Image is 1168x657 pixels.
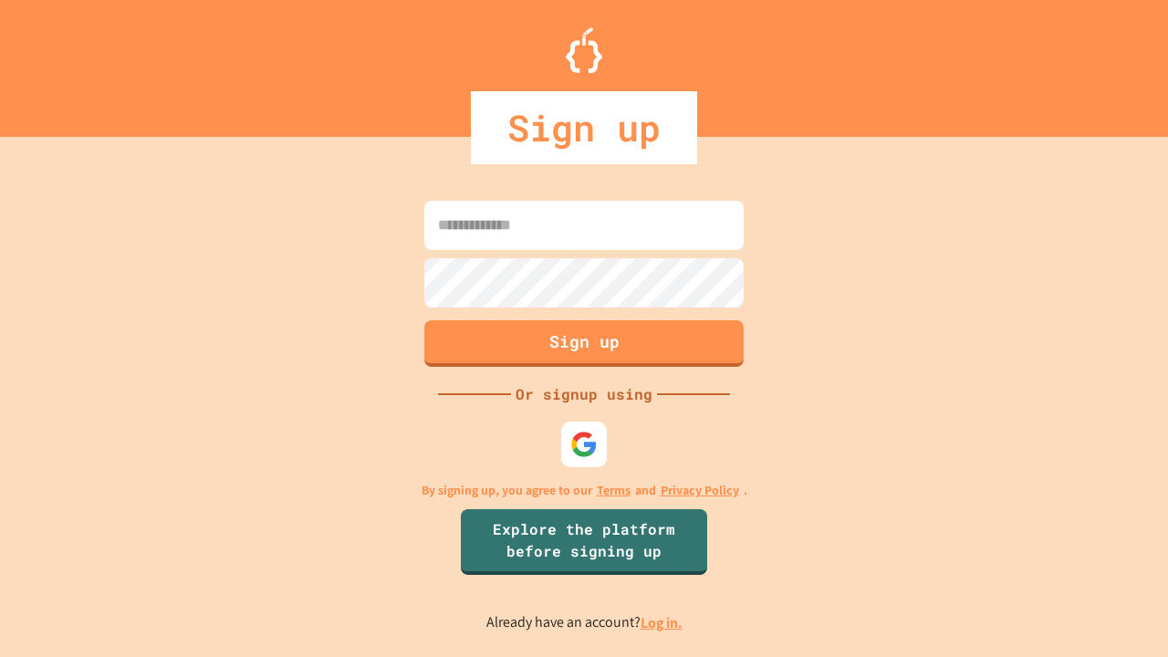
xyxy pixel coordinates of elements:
[570,431,598,458] img: google-icon.svg
[641,613,683,632] a: Log in.
[566,27,602,73] img: Logo.svg
[424,320,744,367] button: Sign up
[597,481,631,500] a: Terms
[422,481,747,500] p: By signing up, you agree to our and .
[511,383,657,405] div: Or signup using
[471,91,697,164] div: Sign up
[461,509,707,575] a: Explore the platform before signing up
[661,481,739,500] a: Privacy Policy
[486,611,683,634] p: Already have an account?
